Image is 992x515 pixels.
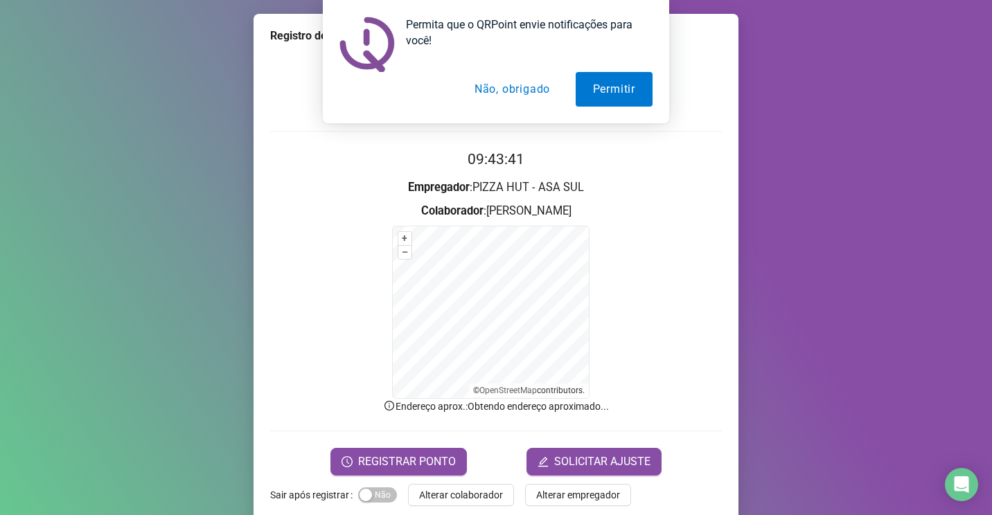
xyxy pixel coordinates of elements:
span: Alterar colaborador [419,487,503,503]
h3: : [PERSON_NAME] [270,202,722,220]
button: + [398,232,411,245]
strong: Empregador [408,181,470,194]
button: REGISTRAR PONTO [330,448,467,476]
time: 09:43:41 [468,151,524,168]
span: clock-circle [342,456,353,467]
button: Alterar empregador [525,484,631,506]
img: notification icon [339,17,395,72]
h3: : PIZZA HUT - ASA SUL [270,179,722,197]
button: Alterar colaborador [408,484,514,506]
button: editSOLICITAR AJUSTE [526,448,662,476]
strong: Colaborador [421,204,484,217]
span: edit [538,456,549,467]
button: – [398,246,411,259]
p: Endereço aprox. : Obtendo endereço aproximado... [270,399,722,414]
span: info-circle [383,399,396,412]
a: OpenStreetMap [479,386,537,395]
span: SOLICITAR AJUSTE [554,453,650,470]
span: Alterar empregador [536,487,620,503]
span: REGISTRAR PONTO [358,453,456,470]
label: Sair após registrar [270,484,358,506]
button: Permitir [576,72,653,107]
button: Não, obrigado [457,72,567,107]
div: Open Intercom Messenger [945,468,978,501]
div: Permita que o QRPoint envie notificações para você! [395,17,653,48]
li: © contributors. [473,386,585,395]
